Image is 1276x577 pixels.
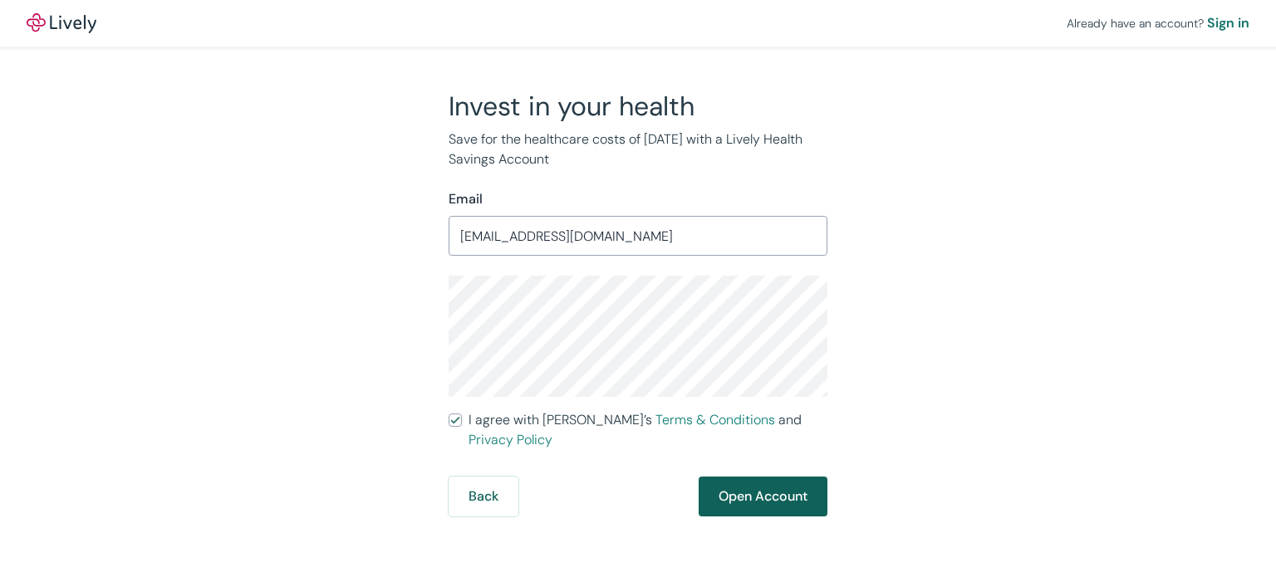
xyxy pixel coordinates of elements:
[449,90,827,123] h2: Invest in your health
[27,13,96,33] a: LivelyLively
[469,431,552,448] a: Privacy Policy
[699,477,827,516] button: Open Account
[449,189,483,209] label: Email
[655,411,775,428] a: Terms & Conditions
[27,13,96,33] img: Lively
[469,410,827,450] span: I agree with [PERSON_NAME]’s and
[1067,13,1249,33] div: Already have an account?
[449,477,518,516] button: Back
[1207,13,1249,33] a: Sign in
[449,130,827,169] p: Save for the healthcare costs of [DATE] with a Lively Health Savings Account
